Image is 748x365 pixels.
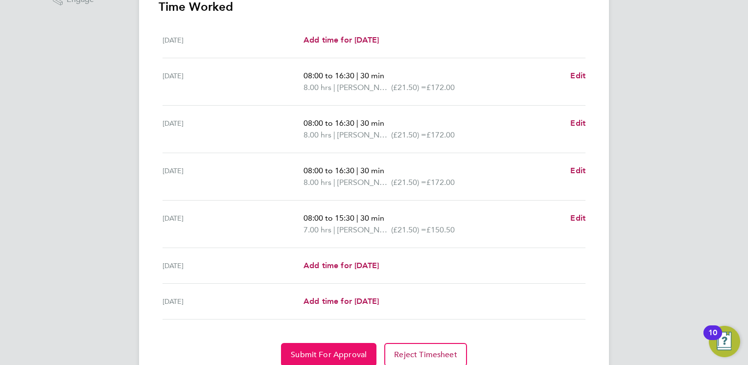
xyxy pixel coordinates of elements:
div: [DATE] [163,260,304,272]
span: 08:00 to 16:30 [304,71,354,80]
button: Open Resource Center, 10 new notifications [709,326,740,357]
span: 8.00 hrs [304,130,331,139]
span: Reject Timesheet [394,350,457,360]
div: 10 [708,333,717,345]
a: Edit [570,70,585,82]
span: | [333,178,335,187]
span: Add time for [DATE] [304,261,379,270]
span: 08:00 to 16:30 [304,166,354,175]
div: [DATE] [163,165,304,188]
div: [DATE] [163,117,304,141]
span: 08:00 to 16:30 [304,118,354,128]
span: £150.50 [426,225,455,234]
span: 8.00 hrs [304,83,331,92]
span: (£21.50) = [391,225,426,234]
span: | [333,83,335,92]
span: [PERSON_NAME] [337,129,391,141]
a: Edit [570,165,585,177]
div: [DATE] [163,34,304,46]
span: £172.00 [426,178,455,187]
span: Submit For Approval [291,350,367,360]
a: Edit [570,212,585,224]
span: 7.00 hrs [304,225,331,234]
a: Edit [570,117,585,129]
span: (£21.50) = [391,130,426,139]
span: [PERSON_NAME] [337,82,391,93]
span: 30 min [360,166,384,175]
a: Add time for [DATE] [304,296,379,307]
a: Add time for [DATE] [304,260,379,272]
span: Edit [570,213,585,223]
span: Edit [570,118,585,128]
span: 8.00 hrs [304,178,331,187]
span: 08:00 to 15:30 [304,213,354,223]
a: Add time for [DATE] [304,34,379,46]
div: [DATE] [163,296,304,307]
span: | [333,225,335,234]
span: Add time for [DATE] [304,35,379,45]
span: 30 min [360,118,384,128]
span: [PERSON_NAME] [337,177,391,188]
span: £172.00 [426,130,455,139]
span: Add time for [DATE] [304,297,379,306]
span: (£21.50) = [391,178,426,187]
span: | [356,166,358,175]
span: 30 min [360,71,384,80]
span: | [333,130,335,139]
span: | [356,71,358,80]
span: (£21.50) = [391,83,426,92]
span: £172.00 [426,83,455,92]
span: [PERSON_NAME] [337,224,391,236]
span: Edit [570,71,585,80]
div: [DATE] [163,70,304,93]
span: | [356,213,358,223]
div: [DATE] [163,212,304,236]
span: 30 min [360,213,384,223]
span: Edit [570,166,585,175]
span: | [356,118,358,128]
